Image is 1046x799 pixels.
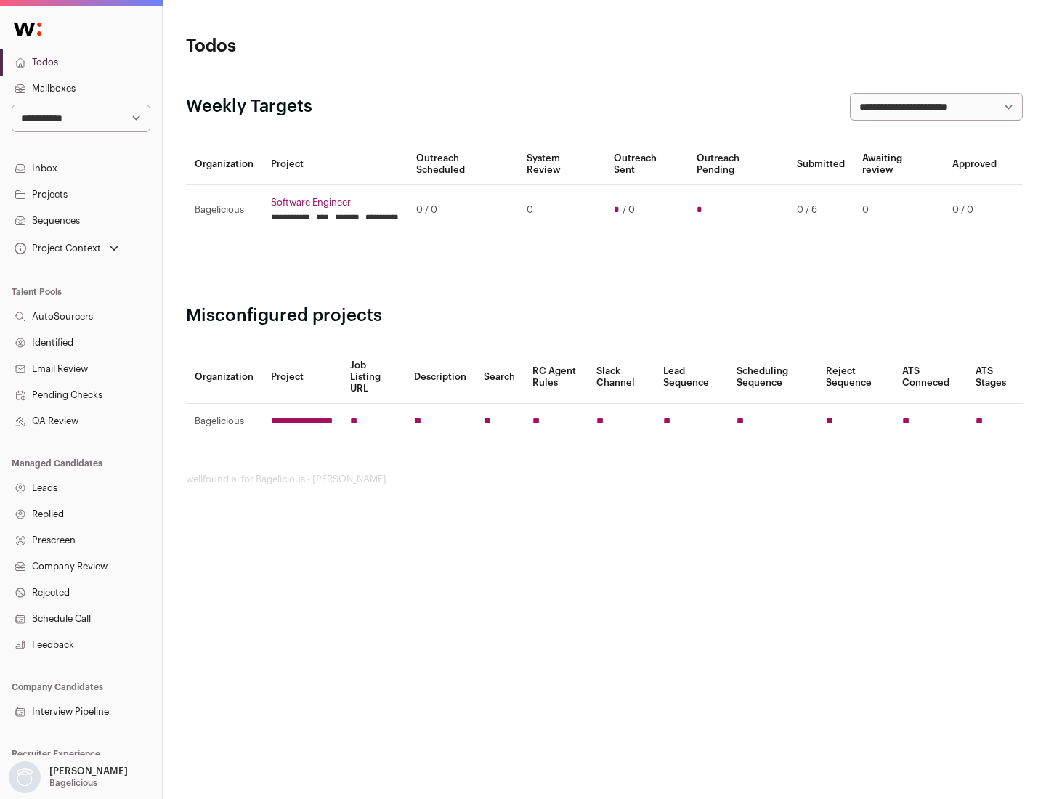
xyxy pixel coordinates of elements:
[49,777,97,789] p: Bagelicious
[408,144,518,185] th: Outreach Scheduled
[728,351,817,404] th: Scheduling Sequence
[12,243,101,254] div: Project Context
[944,144,1005,185] th: Approved
[854,144,944,185] th: Awaiting review
[623,204,635,216] span: / 0
[6,761,131,793] button: Open dropdown
[893,351,966,404] th: ATS Conneced
[967,351,1023,404] th: ATS Stages
[518,144,604,185] th: System Review
[475,351,524,404] th: Search
[654,351,728,404] th: Lead Sequence
[944,185,1005,235] td: 0 / 0
[408,185,518,235] td: 0 / 0
[524,351,587,404] th: RC Agent Rules
[186,95,312,118] h2: Weekly Targets
[854,185,944,235] td: 0
[6,15,49,44] img: Wellfound
[186,304,1023,328] h2: Misconfigured projects
[588,351,654,404] th: Slack Channel
[262,351,341,404] th: Project
[9,761,41,793] img: nopic.png
[271,197,399,208] a: Software Engineer
[788,144,854,185] th: Submitted
[518,185,604,235] td: 0
[341,351,405,404] th: Job Listing URL
[186,144,262,185] th: Organization
[262,144,408,185] th: Project
[186,351,262,404] th: Organization
[12,238,121,259] button: Open dropdown
[788,185,854,235] td: 0 / 6
[186,185,262,235] td: Bagelicious
[186,474,1023,485] footer: wellfound:ai for Bagelicious - [PERSON_NAME]
[49,766,128,777] p: [PERSON_NAME]
[688,144,787,185] th: Outreach Pending
[605,144,689,185] th: Outreach Sent
[186,404,262,439] td: Bagelicious
[186,35,465,58] h1: Todos
[817,351,894,404] th: Reject Sequence
[405,351,475,404] th: Description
